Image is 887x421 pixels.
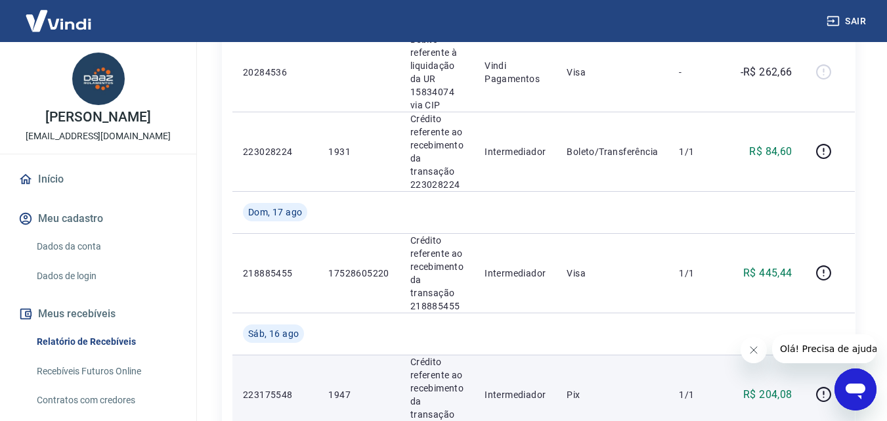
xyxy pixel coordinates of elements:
p: 223175548 [243,388,307,401]
a: Dados da conta [32,233,181,260]
p: Vindi Pagamentos [485,59,546,85]
button: Meu cadastro [16,204,181,233]
span: Olá! Precisa de ajuda? [8,9,110,20]
p: Visa [567,267,658,280]
iframe: Mensagem da empresa [772,334,876,363]
p: - [679,66,718,79]
p: R$ 84,60 [749,144,792,160]
p: Débito referente à liquidação da UR 15834074 via CIP [410,33,464,112]
p: 20284536 [243,66,307,79]
p: Crédito referente ao recebimento da transação 223028224 [410,112,464,191]
p: 1947 [328,388,389,401]
p: Pix [567,388,658,401]
p: 218885455 [243,267,307,280]
img: 0db8e0c4-2ab7-4be5-88e6-597d13481b44.jpeg [72,53,125,105]
p: Intermediador [485,388,546,401]
a: Relatório de Recebíveis [32,328,181,355]
img: Vindi [16,1,101,41]
p: 1/1 [679,145,718,158]
iframe: Fechar mensagem [741,337,767,363]
a: Dados de login [32,263,181,290]
p: [PERSON_NAME] [45,110,150,124]
p: Intermediador [485,145,546,158]
p: Intermediador [485,267,546,280]
p: R$ 204,08 [743,387,792,403]
a: Contratos com credores [32,387,181,414]
a: Recebíveis Futuros Online [32,358,181,385]
a: Início [16,165,181,194]
iframe: Botão para abrir a janela de mensagens [834,368,876,410]
p: Visa [567,66,658,79]
span: Dom, 17 ago [248,206,302,219]
button: Meus recebíveis [16,299,181,328]
span: Sáb, 16 ago [248,327,299,340]
button: Sair [824,9,871,33]
p: Boleto/Transferência [567,145,658,158]
p: 17528605220 [328,267,389,280]
p: 223028224 [243,145,307,158]
p: 1931 [328,145,389,158]
p: [EMAIL_ADDRESS][DOMAIN_NAME] [26,129,171,143]
p: Crédito referente ao recebimento da transação 218885455 [410,234,464,313]
p: R$ 445,44 [743,265,792,281]
p: 1/1 [679,388,718,401]
p: -R$ 262,66 [741,64,792,80]
p: 1/1 [679,267,718,280]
